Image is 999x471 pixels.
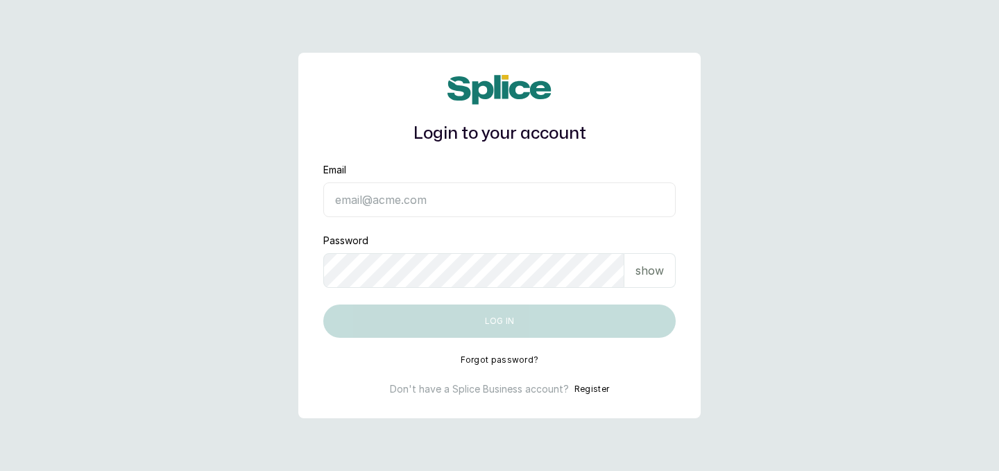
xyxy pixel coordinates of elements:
[323,234,368,248] label: Password
[635,262,664,279] p: show
[323,121,676,146] h1: Login to your account
[323,182,676,217] input: email@acme.com
[390,382,569,396] p: Don't have a Splice Business account?
[574,382,609,396] button: Register
[323,305,676,338] button: Log in
[323,163,346,177] label: Email
[461,354,539,366] button: Forgot password?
